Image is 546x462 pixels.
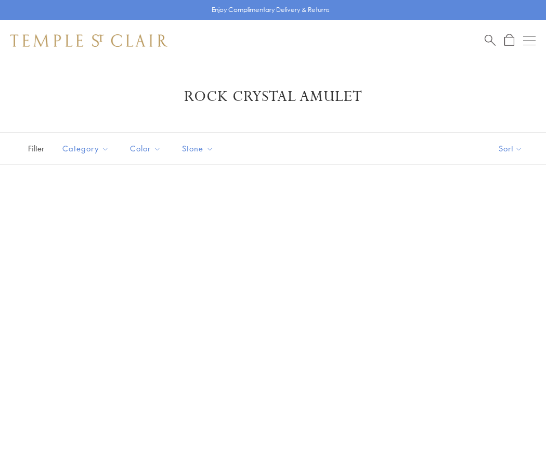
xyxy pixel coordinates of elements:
[177,142,222,155] span: Stone
[125,142,169,155] span: Color
[485,34,496,47] a: Search
[122,137,169,160] button: Color
[26,87,520,106] h1: Rock Crystal Amulet
[55,137,117,160] button: Category
[174,137,222,160] button: Stone
[475,133,546,164] button: Show sort by
[57,142,117,155] span: Category
[523,34,536,47] button: Open navigation
[504,34,514,47] a: Open Shopping Bag
[10,34,167,47] img: Temple St. Clair
[212,5,330,15] p: Enjoy Complimentary Delivery & Returns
